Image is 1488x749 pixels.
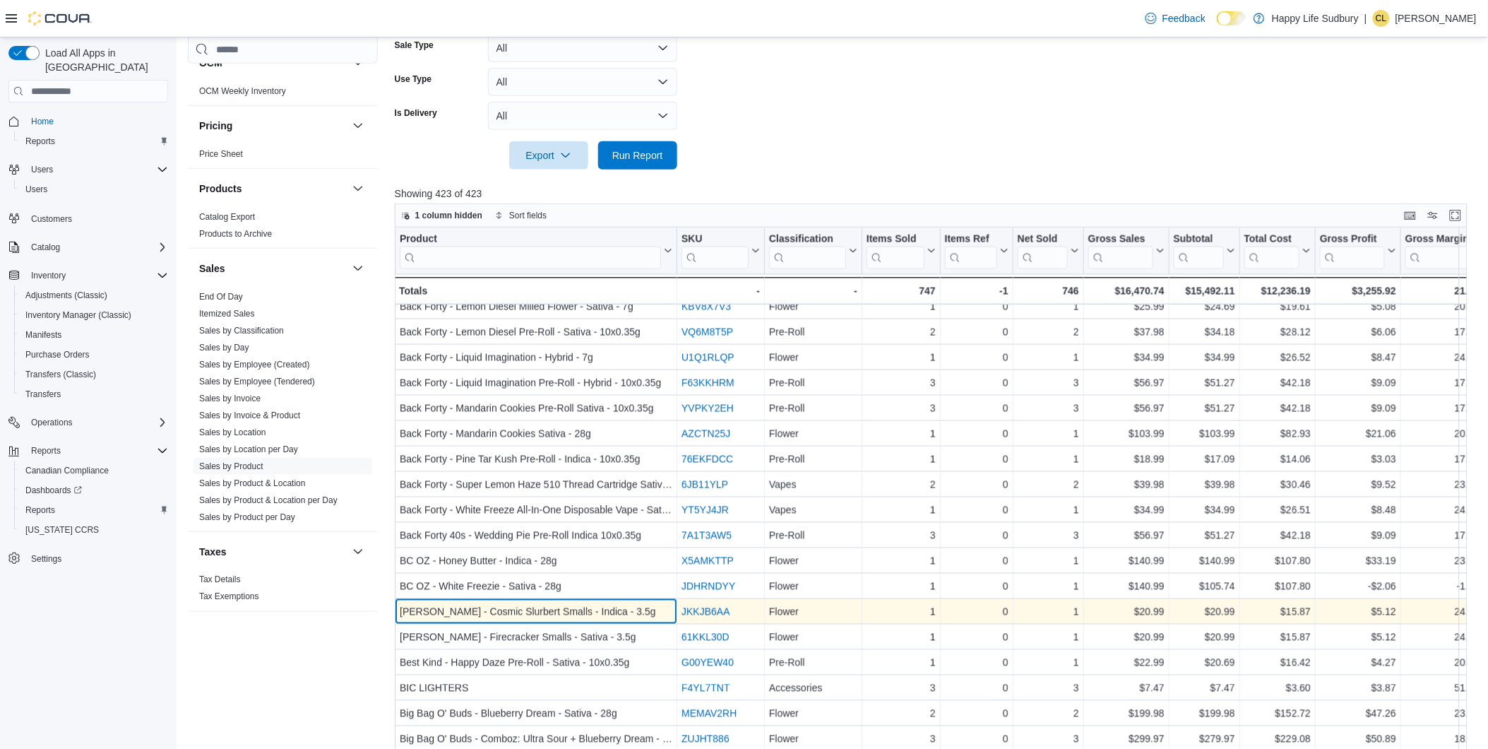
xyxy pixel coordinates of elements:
a: Sales by Day [199,343,249,353]
div: 0 [945,374,1008,391]
span: [US_STATE] CCRS [25,524,99,536]
button: Gross Margin [1405,233,1488,269]
span: Sales by Employee (Tendered) [199,376,315,387]
button: Home [3,111,174,131]
a: Manifests [20,326,67,343]
div: 3 [867,374,936,391]
a: Sales by Classification [199,326,284,336]
div: Back Forty - Mandarin Cookies Pre-Roll Sativa - 10x0.35g [400,400,672,417]
a: Sales by Product [199,461,263,471]
button: Net Sold [1018,233,1079,269]
a: G00YEW40 [681,657,734,668]
span: Sales by Invoice & Product [199,410,300,421]
a: JDHRNDYY [681,581,735,592]
div: Totals [399,283,672,300]
div: $39.98 [1088,476,1165,493]
span: Itemized Sales [199,308,255,319]
div: Flower [769,298,857,315]
div: $21.06 [1320,425,1396,442]
div: Gross Margin [1405,233,1477,247]
div: 2 [867,324,936,341]
div: Back Forty - Super Lemon Haze 510 Thread Cartridge Sativa - 0.45g [400,476,672,493]
div: Pre-Roll [769,324,857,341]
p: [PERSON_NAME] [1395,10,1477,27]
div: Total Cost [1244,233,1299,269]
button: Classification [769,233,857,269]
a: 6JB11YLP [681,479,728,490]
a: Users [20,181,53,198]
div: $37.98 [1088,324,1165,341]
div: 17.73% [1405,374,1488,391]
div: Gross Profit [1320,233,1385,247]
a: YT5YJ4JR [681,505,729,516]
button: Users [14,179,174,199]
button: Items Ref [945,233,1008,269]
div: 3 [1018,374,1079,391]
span: Reports [31,445,61,456]
button: Settings [3,548,174,569]
div: $42.18 [1244,400,1311,417]
span: Load All Apps in [GEOGRAPHIC_DATA] [40,46,168,74]
span: End Of Day [199,291,243,302]
div: 3 [1018,400,1079,417]
a: Products to Archive [199,229,272,239]
button: Manifests [14,325,174,345]
span: Reports [25,505,55,516]
span: Manifests [20,326,168,343]
p: | [1364,10,1367,27]
span: Run Report [612,148,663,163]
a: F63KKHRM [681,377,734,389]
div: 1 [1018,425,1079,442]
span: Purchase Orders [20,346,168,363]
span: Transfers [25,389,61,400]
div: 21.02% [1405,283,1488,300]
button: Sort fields [489,207,552,224]
button: Pricing [350,117,367,134]
a: Reports [20,502,61,519]
button: Enter fullscreen [1447,207,1464,224]
a: Customers [25,211,78,228]
button: Users [3,160,174,179]
div: Gross Sales [1088,233,1153,269]
div: $56.97 [1088,374,1165,391]
button: Run Report [598,141,677,170]
button: Operations [25,414,78,431]
a: Sales by Invoice & Product [199,411,300,420]
a: JKKJB6AA [681,606,730,618]
button: Transfers [14,384,174,404]
button: Reports [14,500,174,520]
div: 3 [867,400,936,417]
span: Sort fields [509,210,547,221]
a: Sales by Location per Day [199,444,298,454]
a: Sales by Product & Location [199,478,306,488]
div: 17.73% [1405,324,1488,341]
div: $25.99 [1088,298,1165,315]
div: OCM [188,83,378,105]
div: $51.27 [1174,374,1235,391]
span: Washington CCRS [20,521,168,538]
div: 1 [1018,298,1079,315]
span: Purchase Orders [25,349,90,360]
div: $9.09 [1320,374,1396,391]
div: Carrington LeBlanc-Nelson [1373,10,1390,27]
button: Reports [25,442,66,459]
div: -1 [945,283,1008,300]
button: Display options [1424,207,1441,224]
div: $8.47 [1320,349,1396,366]
div: $5.08 [1320,298,1396,315]
div: 2 [1018,476,1079,493]
div: $28.12 [1244,324,1311,341]
button: Purchase Orders [14,345,174,365]
h3: Sales [199,261,225,276]
span: Feedback [1162,11,1206,25]
div: Back Forty - Liquid Imagination - Hybrid - 7g [400,349,672,366]
span: Adjustments (Classic) [20,287,168,304]
a: Feedback [1140,4,1211,33]
button: Total Cost [1244,233,1311,269]
a: Itemized Sales [199,309,255,319]
div: 1 [1018,349,1079,366]
p: Showing 423 of 423 [395,187,1478,201]
div: $34.99 [1174,349,1235,366]
a: 76EKFDCC [681,454,733,465]
a: U1Q1RLQP [681,352,734,363]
